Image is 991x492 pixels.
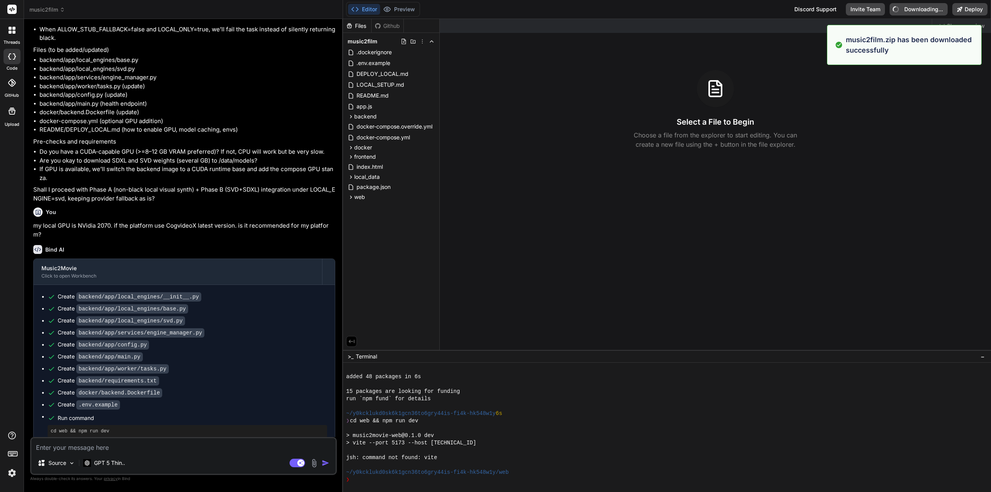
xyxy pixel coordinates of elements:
label: Upload [5,121,19,128]
span: Run command [58,414,327,422]
li: README/DEPLOY_LOCAL.md (how to enable GPU, model caching, envs) [39,125,335,134]
button: − [979,350,986,363]
code: backend/app/local_engines/svd.py [76,316,185,326]
li: backend/app/services/engine_manager.py [39,73,335,82]
div: Create [58,329,204,337]
button: Music2MovieClick to open Workbench [34,259,322,285]
label: threads [3,39,20,46]
div: Music2Movie [41,264,314,272]
span: cd web && npm run dev [350,417,418,425]
img: alert [835,34,843,55]
span: privacy [104,476,118,481]
code: backend/app/local_engines/__init__.py [76,292,201,302]
img: attachment [310,459,319,468]
p: GPT 5 Thin.. [94,459,125,467]
span: web [354,193,365,201]
p: Choose a file from the explorer to start editing. You can create a new file using the + button in... [629,130,802,149]
span: app.js [356,102,373,111]
span: − [981,353,985,360]
div: Create [58,341,149,349]
span: docker-compose.override.yml [356,122,433,131]
div: Create [58,377,159,385]
p: Files (to be added/updated) [33,46,335,55]
span: docker-compose.yml [356,133,411,142]
div: Click to open Workbench [41,273,314,279]
li: Do you have a CUDA-capable GPU (>=8–12 GB VRAM preferred)? If not, CPU will work but be very slow. [39,147,335,156]
span: local_data [354,173,380,181]
span: .dockerignore [356,48,393,57]
p: music2film.zip has been downloaded successfully [846,34,977,55]
span: run `npm fund` for details [346,395,430,403]
div: Create [58,353,143,361]
li: backend/app/worker/tasks.py (update) [39,82,335,91]
span: ~/y0kcklukd0sk6k1gcn36to6gry44is-fi4k-hk548w1y/web [346,469,509,476]
span: ~/y0kcklukd0sk6k1gcn36to6gry44is-fi4k-hk548w1y [346,410,495,417]
code: backend/app/worker/tasks.py [76,364,169,374]
li: Are you okay to download SDXL and SVD weights (several GB) to /data/models? [39,156,335,165]
button: Invite Team [846,3,885,15]
div: Create [58,305,188,313]
code: backend/requirements.txt [76,376,159,386]
span: music2film [29,6,65,14]
span: index.html [356,162,384,171]
span: backend [354,113,377,120]
div: Files [343,22,371,30]
li: backend/app/main.py (health endpoint) [39,99,335,108]
span: docker [354,144,372,151]
code: backend/app/config.py [76,340,149,350]
img: settings [5,466,19,480]
label: GitHub [5,92,19,99]
span: >_ [348,353,353,360]
h6: Bind AI [45,246,64,254]
img: icon [322,459,329,467]
h3: Select a File to Begin [677,117,754,127]
li: backend/app/config.py (update) [39,91,335,99]
img: Pick Models [69,460,75,466]
p: my local GPU is NVidia 2070. if the platform use CogvideoX latest version. is it recommended for ... [33,221,335,239]
span: music2film [348,38,377,45]
p: Source [48,459,66,467]
button: Downloading... [890,3,948,15]
code: docker/backend.Dockerfile [76,388,162,398]
span: ❯ [346,417,350,425]
button: Preview [380,4,418,15]
span: package.json [356,182,391,192]
img: GPT 5 Thinking High [83,459,91,466]
div: Create [58,401,120,409]
code: backend/app/local_engines/base.py [76,304,188,314]
code: .env.example [76,400,120,410]
div: Github [372,22,403,30]
button: Editor [348,4,380,15]
label: code [7,65,17,72]
span: 6s [496,410,502,417]
p: Always double-check its answers. Your in Bind [30,475,337,482]
span: ❯ [346,476,350,483]
pre: cd web && npm run dev [51,428,324,434]
span: DEPLOY_LOCAL.md [356,69,409,79]
li: If GPU is available, we’ll switch the backend image to a CUDA runtime base and add the compose GP... [39,165,335,182]
div: Create [58,389,162,397]
li: When ALLOW_STUB_FALLBACK=false and LOCAL_ONLY=true, we’ll fail the task instead of silently retur... [39,25,335,43]
div: Create [58,317,185,325]
div: Create [58,293,201,301]
div: Discord Support [790,3,841,15]
span: > vite --port 5173 --host [TECHNICAL_ID] [346,439,476,447]
span: added 48 packages in 6s [346,373,421,381]
li: docker-compose.yml (optional GPU addition) [39,117,335,126]
p: Shall I proceed with Phase A (non-black local visual synth) + Phase B (SVD+SDXL) integration unde... [33,185,335,203]
span: > music2movie-web@0.1.0 dev [346,432,434,439]
li: backend/app/local_engines/svd.py [39,65,335,74]
code: backend/app/main.py [76,352,143,362]
span: .env.example [356,58,391,68]
span: frontend [354,153,376,161]
span: jsh: command not found: vite [346,454,437,461]
span: Terminal [356,353,377,360]
li: backend/app/local_engines/base.py [39,56,335,65]
code: backend/app/services/engine_manager.py [76,328,204,338]
span: LOCAL_SETUP.md [356,80,405,89]
h6: You [46,208,56,216]
p: Pre-checks and requirements [33,137,335,146]
div: Create [58,365,169,373]
button: Deploy [952,3,988,15]
li: docker/backend.Dockerfile (update) [39,108,335,117]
